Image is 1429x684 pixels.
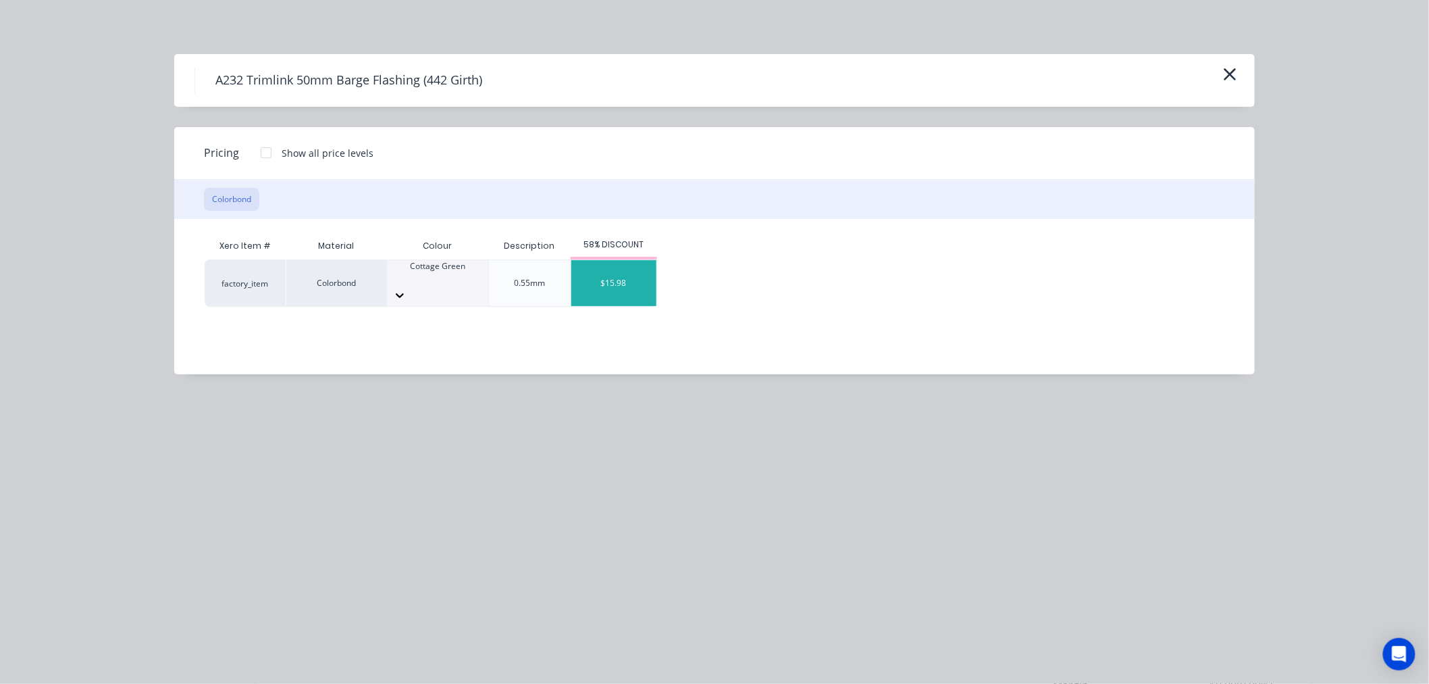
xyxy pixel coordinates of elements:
button: Colorbond [204,188,259,211]
div: Xero Item # [205,233,286,260]
div: Description [493,229,565,263]
div: $15.98 [571,260,656,306]
div: Colour [387,233,488,260]
div: Open Intercom Messenger [1383,638,1415,670]
div: 58% DISCOUNT [571,239,657,251]
div: Cottage Green [388,260,488,272]
div: Show all price levels [282,146,373,160]
div: factory_item [205,260,286,307]
h4: A232 Trimlink 50mm Barge Flashing (442 Girth) [194,68,502,93]
span: Pricing [204,145,239,161]
div: Material [286,233,387,260]
div: 0.55mm [514,277,545,289]
div: Colorbond [286,260,387,307]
